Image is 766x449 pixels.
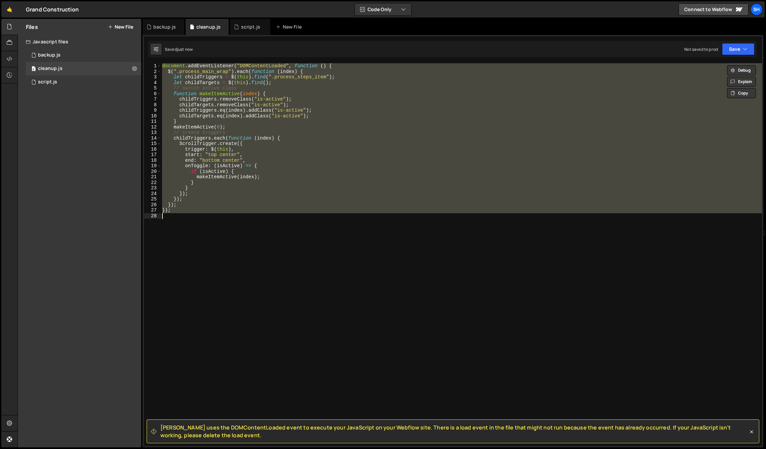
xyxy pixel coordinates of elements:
[144,185,161,191] div: 23
[727,88,756,98] button: Copy
[751,3,763,15] a: Sh
[32,67,36,72] span: 0
[26,5,79,13] div: Grand Construction
[144,191,161,197] div: 24
[38,79,57,85] div: script.js
[144,124,161,130] div: 12
[144,108,161,113] div: 9
[177,46,193,52] div: just now
[144,180,161,186] div: 22
[144,213,161,219] div: 28
[144,97,161,102] div: 7
[144,208,161,213] div: 27
[144,141,161,147] div: 15
[144,91,161,97] div: 6
[355,3,411,15] button: Code Only
[241,24,260,30] div: script.js
[144,85,161,91] div: 5
[722,43,755,55] button: Save
[1,1,18,17] a: 🤙
[144,158,161,163] div: 18
[684,46,718,52] div: Not saved to prod
[26,75,141,89] div: 16624/45287.js
[26,62,141,75] div: 16624/45288.js
[144,69,161,75] div: 2
[276,24,304,30] div: New File
[144,169,161,175] div: 20
[108,24,133,30] button: New File
[165,46,193,52] div: Saved
[18,35,141,48] div: Javascript files
[38,66,63,72] div: cleanup.js
[144,152,161,158] div: 17
[153,24,176,30] div: backup.js
[196,24,221,30] div: cleanup.js
[679,3,749,15] a: Connect to Webflow
[144,130,161,136] div: 13
[144,147,161,152] div: 16
[26,48,141,62] div: 16624/45289.js
[144,80,161,86] div: 4
[160,424,748,439] span: [PERSON_NAME] uses the DOMContentLoaded event to execute your JavaScript on your Webflow site. Th...
[144,63,161,69] div: 1
[38,52,61,58] div: backup.js
[144,174,161,180] div: 21
[144,136,161,141] div: 14
[727,77,756,87] button: Explain
[144,163,161,169] div: 19
[727,65,756,75] button: Debug
[144,102,161,108] div: 8
[144,196,161,202] div: 25
[144,202,161,208] div: 26
[26,23,38,31] h2: Files
[144,74,161,80] div: 3
[144,113,161,119] div: 10
[144,119,161,124] div: 11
